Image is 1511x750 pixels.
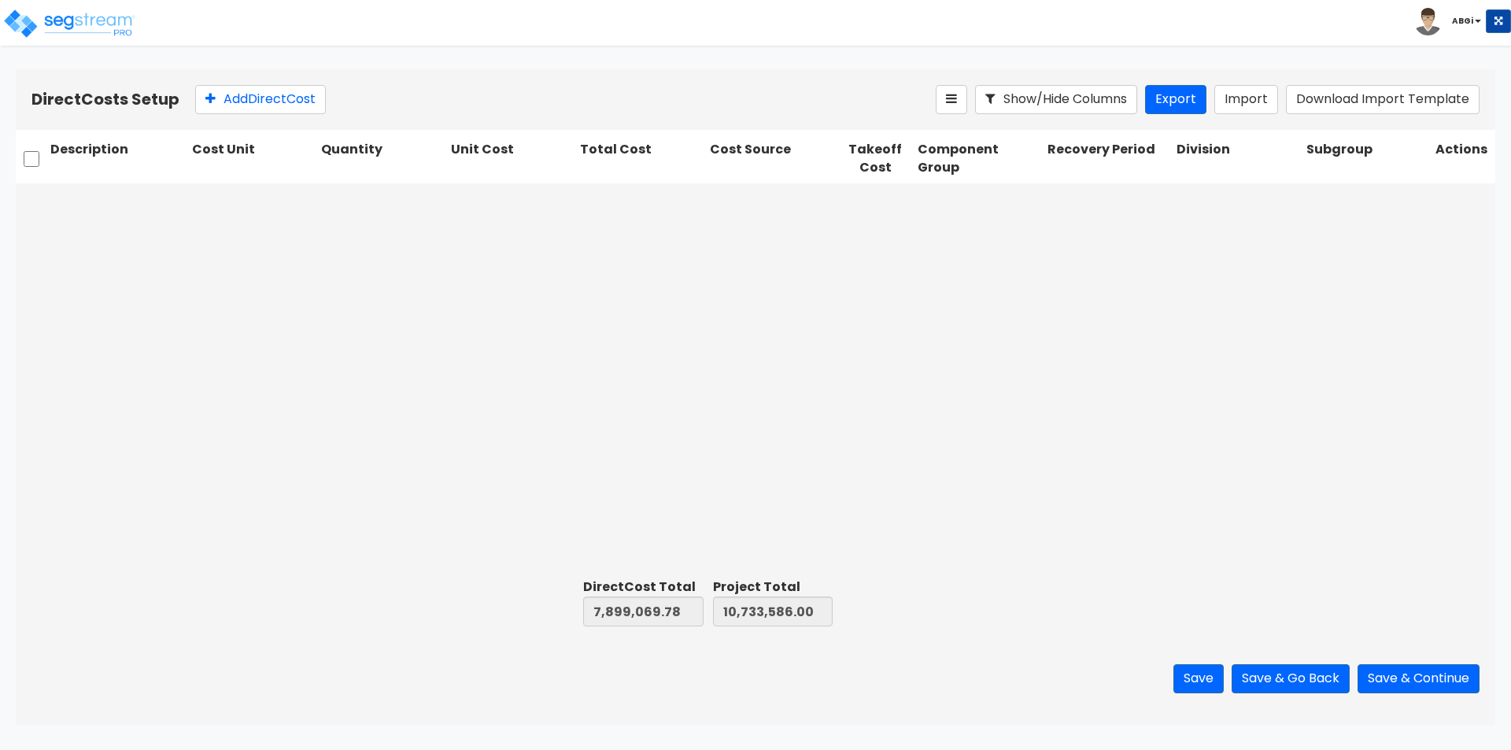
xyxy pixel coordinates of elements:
[936,85,967,114] button: Reorder Items
[2,8,136,39] img: logo_pro_r.png
[583,578,703,597] div: Direct Cost Total
[1303,138,1432,180] div: Subgroup
[1145,85,1206,114] button: Export
[318,138,447,180] div: Quantity
[975,85,1137,114] button: Show/Hide Columns
[577,138,706,180] div: Total Cost
[1452,15,1473,27] b: ABGi
[914,138,1044,180] div: Component Group
[1432,138,1495,180] div: Actions
[707,138,836,180] div: Cost Source
[1286,85,1480,114] button: Download Import Template
[1358,664,1480,693] button: Save & Continue
[47,138,189,180] div: Description
[1232,664,1350,693] button: Save & Go Back
[1173,664,1224,693] button: Save
[195,85,326,114] button: AddDirectCost
[1414,8,1442,35] img: avatar.png
[1173,138,1302,180] div: Division
[836,138,914,180] div: Takeoff Cost
[189,138,318,180] div: Cost Unit
[713,578,833,597] div: Project Total
[1214,85,1278,114] button: Import
[1395,696,1432,734] iframe: Intercom live chat
[1044,138,1173,180] div: Recovery Period
[31,88,179,110] b: Direct Costs Setup
[448,138,577,180] div: Unit Cost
